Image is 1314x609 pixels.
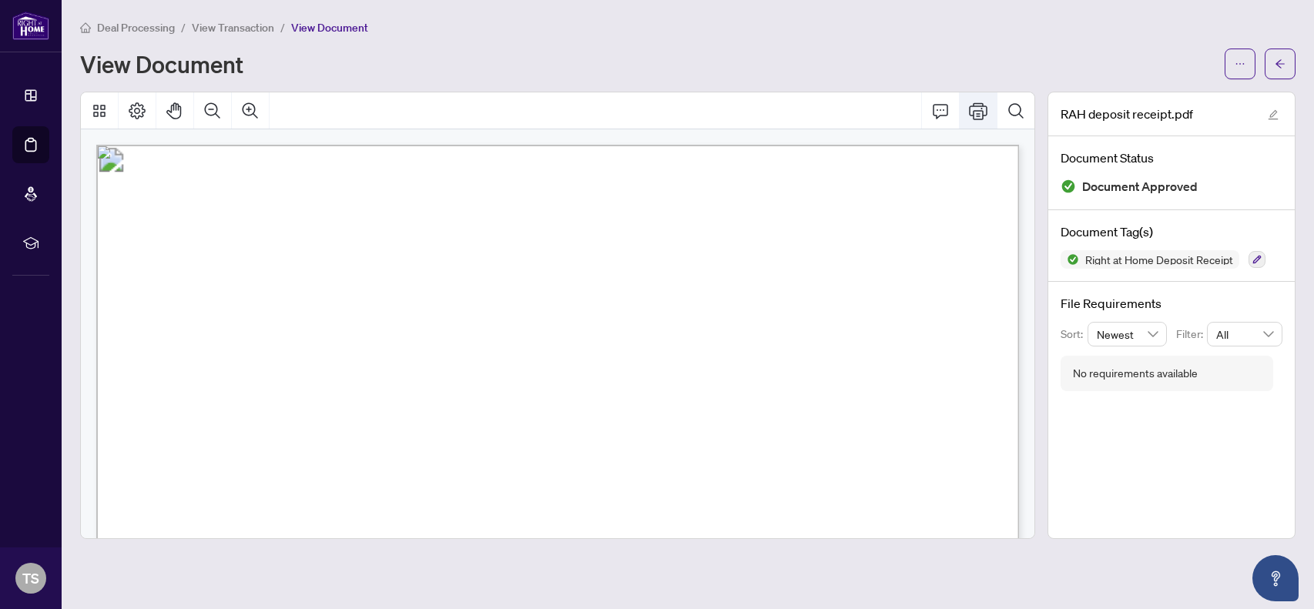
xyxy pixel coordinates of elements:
span: home [80,22,91,33]
span: edit [1268,109,1279,120]
span: Right at Home Deposit Receipt [1079,254,1239,265]
div: Keywords by Traffic [170,91,260,101]
li: / [181,18,186,36]
div: No requirements available [1073,365,1198,382]
img: tab_keywords_by_traffic_grey.svg [153,89,166,102]
span: RAH deposit receipt.pdf [1061,105,1193,123]
span: View Document [291,21,368,35]
p: Filter: [1176,326,1207,343]
img: logo [12,12,49,40]
img: tab_domain_overview_orange.svg [42,89,54,102]
img: logo_orange.svg [25,25,37,37]
img: Document Status [1061,179,1076,194]
div: v 4.0.24 [43,25,75,37]
span: arrow-left [1275,59,1286,69]
p: Sort: [1061,326,1088,343]
h4: Document Tag(s) [1061,223,1282,241]
h4: File Requirements [1061,294,1282,313]
span: Deal Processing [97,21,175,35]
h1: View Document [80,52,243,76]
li: / [280,18,285,36]
button: Open asap [1252,555,1299,601]
span: TS [22,567,39,589]
div: Domain: [PERSON_NAME][DOMAIN_NAME] [40,40,255,52]
img: website_grey.svg [25,40,37,52]
span: All [1216,323,1273,346]
span: View Transaction [192,21,274,35]
span: Document Approved [1082,176,1198,197]
h4: Document Status [1061,149,1282,167]
span: Newest [1097,323,1158,346]
div: Domain Overview [59,91,138,101]
img: Status Icon [1061,250,1079,269]
span: ellipsis [1235,59,1245,69]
